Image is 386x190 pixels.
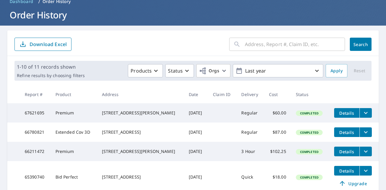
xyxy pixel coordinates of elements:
button: Products [128,64,163,77]
th: Date [184,86,208,103]
td: Premium [51,142,97,161]
div: [STREET_ADDRESS][PERSON_NAME] [102,148,179,154]
p: Refine results by choosing filters [17,73,85,78]
span: Apply [331,67,343,75]
button: Download Excel [14,38,71,51]
td: Premium [51,103,97,123]
p: Products [131,67,152,74]
button: Apply [326,64,347,77]
button: Search [350,38,372,51]
span: Orgs [199,67,219,75]
span: Completed [296,150,322,154]
span: Completed [296,130,322,135]
td: 66780821 [20,123,51,142]
button: detailsBtn-67621695 [334,108,359,118]
td: 67621695 [20,103,51,123]
span: Details [338,110,356,116]
span: Details [338,149,356,154]
span: Completed [296,175,322,179]
span: Details [338,168,356,174]
th: Status [291,86,329,103]
p: Last year [243,66,313,76]
button: filesDropdownBtn-66780821 [359,127,372,137]
th: Product [51,86,97,103]
button: Last year [233,64,323,77]
button: detailsBtn-65390740 [334,166,359,176]
td: 66211472 [20,142,51,161]
input: Address, Report #, Claim ID, etc. [245,36,345,53]
td: [DATE] [184,142,208,161]
button: filesDropdownBtn-67621695 [359,108,372,118]
td: Regular [236,123,264,142]
div: [STREET_ADDRESS][PERSON_NAME] [102,110,179,116]
span: Upgrade [338,180,368,187]
th: Report # [20,86,51,103]
th: Delivery [236,86,264,103]
span: Details [338,129,356,135]
div: [STREET_ADDRESS] [102,174,179,180]
p: Status [168,67,183,74]
button: Orgs [196,64,230,77]
td: $102.25 [264,142,291,161]
td: $87.00 [264,123,291,142]
button: filesDropdownBtn-65390740 [359,166,372,176]
td: 3 Hour [236,142,264,161]
a: Upgrade [334,179,372,188]
td: Extended Cov 3D [51,123,97,142]
td: $60.00 [264,103,291,123]
td: [DATE] [184,123,208,142]
div: [STREET_ADDRESS] [102,129,179,135]
button: detailsBtn-66211472 [334,147,359,156]
button: Status [165,64,194,77]
button: filesDropdownBtn-66211472 [359,147,372,156]
span: Completed [296,111,322,115]
h1: Order History [7,9,379,21]
p: Download Excel [30,41,67,48]
td: [DATE] [184,103,208,123]
span: Search [355,42,367,47]
th: Address [97,86,184,103]
th: Cost [264,86,291,103]
p: 1-10 of 11 records shown [17,63,85,70]
td: Regular [236,103,264,123]
th: Claim ID [208,86,236,103]
button: detailsBtn-66780821 [334,127,359,137]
